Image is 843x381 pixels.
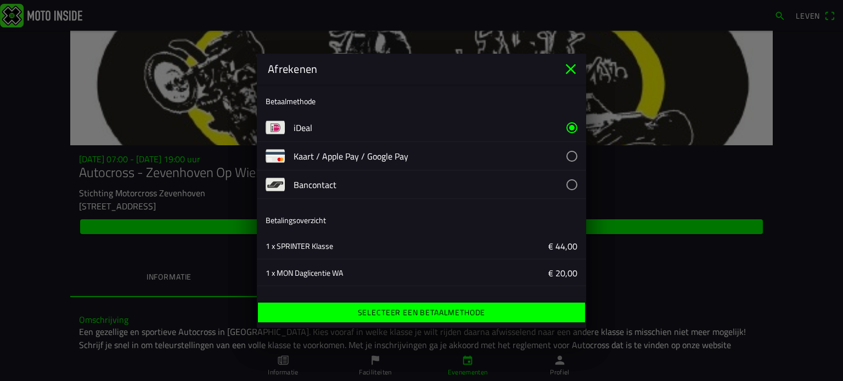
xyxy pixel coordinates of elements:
font: € 44,00 [548,239,577,252]
font: Betaalmethode [266,95,316,107]
font: Betalingsoverzicht [266,214,326,226]
img: payment-card.png [266,146,285,166]
font: € 20,00 [548,266,577,279]
font: 1 x SPRINTER Klasse [266,240,333,251]
font: 1 x MON Daglicentie WA [266,266,343,278]
ion-icon: dichtbij [562,60,580,78]
img: payment-ideal.png [266,118,285,137]
font: Servicekosten [266,293,312,305]
font: € 0,35 [553,293,577,306]
font: Selecteer een betaalmethode [358,306,486,318]
font: Afrekenen [268,60,317,77]
img: payment-bancontact.png [266,175,285,194]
